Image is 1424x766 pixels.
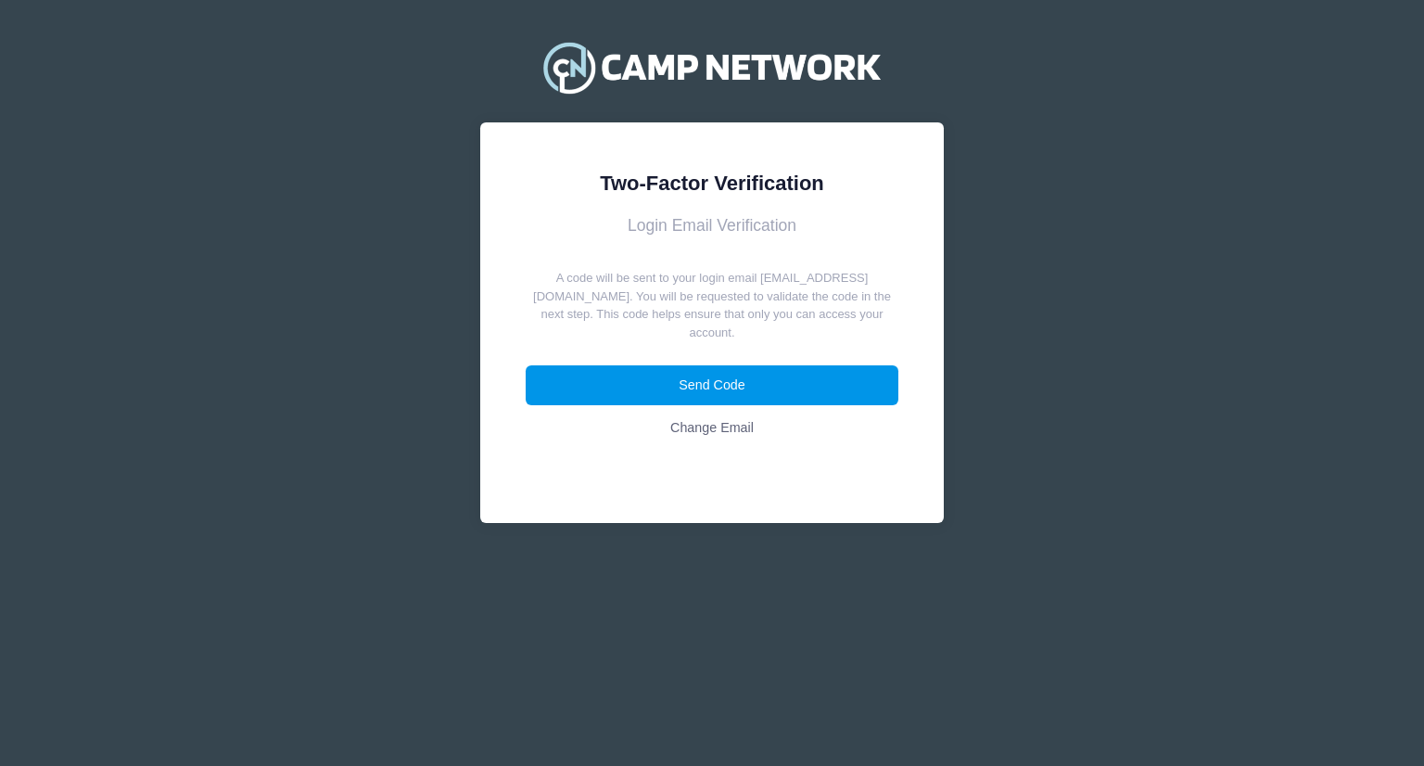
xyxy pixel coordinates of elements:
img: Camp Network [535,31,889,105]
p: A code will be sent to your login email [EMAIL_ADDRESS][DOMAIN_NAME]. You will be requested to va... [526,269,899,341]
a: Change Email [526,408,899,448]
h3: Login Email Verification [526,216,899,236]
div: Two-Factor Verification [526,168,899,198]
button: Send Code [526,365,899,405]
